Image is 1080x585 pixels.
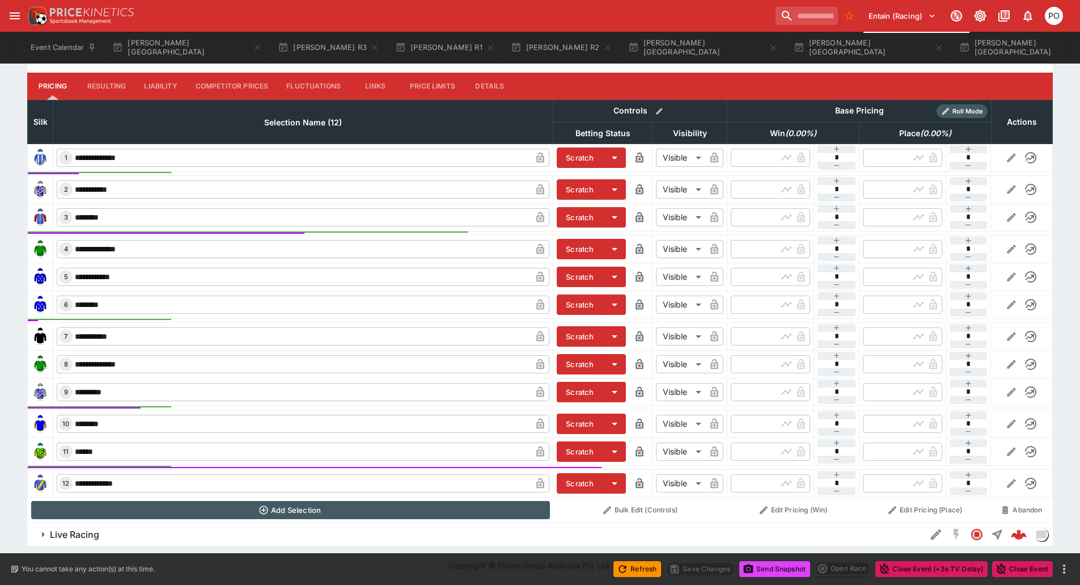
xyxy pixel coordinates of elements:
[62,333,70,340] span: 7
[1007,523,1030,546] a: 5424e1f4-f3ee-49c7-aab3-72ad794da512
[105,32,269,64] button: [PERSON_NAME][GEOGRAPHIC_DATA]
[757,127,829,140] span: Win(0.00%)
[62,301,70,309] span: 6
[31,355,49,373] img: runner 8
[31,180,49,199] img: runner 2
[967,524,987,545] button: Closed
[24,32,103,64] button: Event Calendar
[656,240,705,258] div: Visible
[1011,527,1027,542] img: logo-cerberus--red.svg
[992,561,1053,577] button: Close Event
[776,7,838,25] input: search
[557,148,603,168] button: Scratch
[656,383,705,401] div: Visible
[656,443,705,461] div: Visible
[1045,7,1063,25] div: Philip OConnor
[815,561,871,576] div: split button
[656,208,705,226] div: Visible
[739,561,810,577] button: Send Snapshot
[557,414,603,434] button: Scratch
[557,294,603,315] button: Scratch
[946,6,967,26] button: Connected to PK
[1041,3,1066,28] button: Philip OConnor
[553,100,727,122] th: Controls
[987,524,1007,545] button: Straight
[621,32,785,64] button: [PERSON_NAME][GEOGRAPHIC_DATA]
[27,73,78,100] button: Pricing
[5,6,25,26] button: open drawer
[22,564,155,574] p: You cannot take any action(s) at this time.
[27,523,926,546] button: Live Racing
[1011,527,1027,542] div: 5424e1f4-f3ee-49c7-aab3-72ad794da512
[31,415,49,433] img: runner 10
[62,154,70,162] span: 1
[875,561,988,577] button: Close Event (+3s TV Delay)
[31,240,49,258] img: runner 4
[1057,562,1071,576] button: more
[271,32,386,64] button: [PERSON_NAME] R3
[557,179,603,200] button: Scratch
[31,474,49,493] img: runner 12
[60,420,71,428] span: 10
[557,239,603,259] button: Scratch
[31,296,49,314] img: runner 6
[31,268,49,286] img: runner 5
[62,360,70,368] span: 8
[787,32,950,64] button: [PERSON_NAME][GEOGRAPHIC_DATA]
[60,479,71,487] span: 12
[656,180,705,199] div: Visible
[504,32,619,64] button: [PERSON_NAME] R2
[62,245,70,253] span: 4
[187,73,278,100] button: Competitor Prices
[831,104,888,118] div: Base Pricing
[557,501,724,519] button: Bulk Edit (Controls)
[920,127,951,140] em: ( 0.00 %)
[652,104,667,119] button: Bulk edit
[563,127,643,140] span: Betting Status
[970,6,990,26] button: Toggle light/dark mode
[557,326,603,347] button: Scratch
[656,474,705,493] div: Visible
[937,104,988,118] div: Show/hide Price Roll mode configuration.
[656,149,705,167] div: Visible
[50,529,99,541] h6: Live Racing
[25,5,48,27] img: PriceKinetics Logo
[926,524,946,545] button: Edit Detail
[785,127,816,140] em: ( 0.00 %)
[31,208,49,226] img: runner 3
[50,8,134,16] img: PriceKinetics
[50,19,111,24] img: Sportsbook Management
[1035,528,1048,541] div: liveracing
[62,186,70,193] span: 2
[557,382,603,402] button: Scratch
[62,388,70,396] span: 9
[31,149,49,167] img: runner 1
[970,528,984,541] svg: Closed
[401,73,464,100] button: Price Limits
[731,501,856,519] button: Edit Pricing (Win)
[31,383,49,401] img: runner 9
[557,207,603,228] button: Scratch
[656,327,705,346] div: Visible
[277,73,350,100] button: Fluctuations
[1018,6,1038,26] button: Notifications
[948,107,988,116] span: Roll Mode
[252,116,354,129] span: Selection Name (12)
[135,73,186,100] button: Liability
[464,73,515,100] button: Details
[656,296,705,314] div: Visible
[78,73,135,100] button: Resulting
[31,443,49,461] img: runner 11
[350,73,401,100] button: Links
[656,415,705,433] div: Visible
[557,473,603,494] button: Scratch
[557,267,603,287] button: Scratch
[31,327,49,346] img: runner 7
[994,501,1049,519] button: Abandon
[946,524,967,545] button: SGM Disabled
[1035,528,1048,541] img: liveracing
[62,273,70,281] span: 5
[660,127,719,140] span: Visibility
[388,32,502,64] button: [PERSON_NAME] R1
[994,6,1014,26] button: Documentation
